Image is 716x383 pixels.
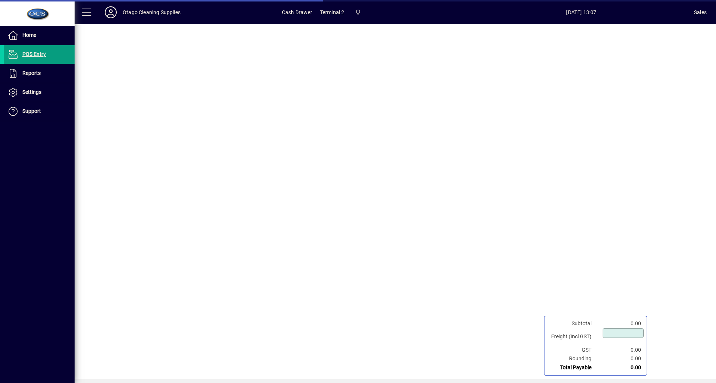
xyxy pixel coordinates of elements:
[547,346,599,354] td: GST
[22,70,41,76] span: Reports
[547,319,599,328] td: Subtotal
[4,102,75,121] a: Support
[599,363,644,372] td: 0.00
[22,89,41,95] span: Settings
[599,319,644,328] td: 0.00
[469,6,694,18] span: [DATE] 13:07
[22,108,41,114] span: Support
[4,64,75,83] a: Reports
[4,26,75,45] a: Home
[694,6,707,18] div: Sales
[599,346,644,354] td: 0.00
[99,6,123,19] button: Profile
[320,6,345,18] span: Terminal 2
[599,354,644,363] td: 0.00
[547,354,599,363] td: Rounding
[22,51,46,57] span: POS Entry
[22,32,36,38] span: Home
[547,328,599,346] td: Freight (Incl GST)
[547,363,599,372] td: Total Payable
[123,6,180,18] div: Otago Cleaning Supplies
[282,6,313,18] span: Cash Drawer
[4,83,75,102] a: Settings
